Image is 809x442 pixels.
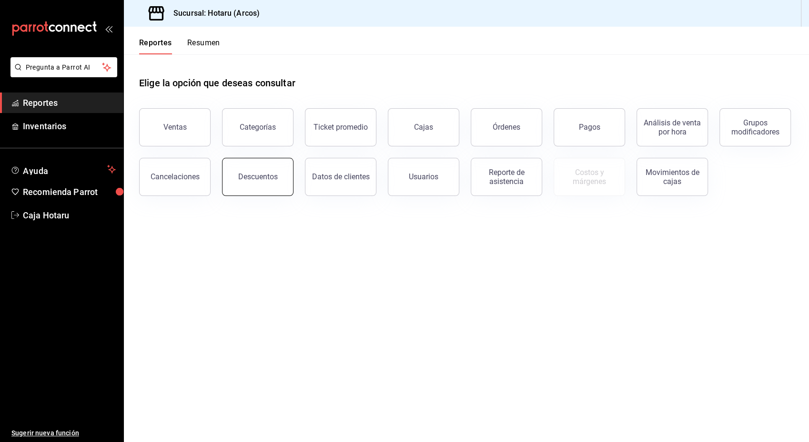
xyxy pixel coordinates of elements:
[163,123,187,132] div: Ventas
[240,123,276,132] div: Categorías
[139,108,211,146] button: Ventas
[23,209,116,222] span: Caja Hotaru
[151,172,200,181] div: Cancelaciones
[388,108,459,146] button: Cajas
[105,25,112,32] button: open_drawer_menu
[414,123,433,132] div: Cajas
[23,96,116,109] span: Reportes
[139,38,172,54] button: Reportes
[139,158,211,196] button: Cancelaciones
[493,123,520,132] div: Órdenes
[166,8,260,19] h3: Sucursal: Hotaru (Arcos)
[313,123,368,132] div: Ticket promedio
[10,57,117,77] button: Pregunta a Parrot AI
[719,108,791,146] button: Grupos modificadores
[560,168,619,186] div: Costos y márgenes
[187,38,220,54] button: Resumen
[477,168,536,186] div: Reporte de asistencia
[26,62,102,72] span: Pregunta a Parrot AI
[11,428,116,438] span: Sugerir nueva función
[726,118,785,136] div: Grupos modificadores
[554,108,625,146] button: Pagos
[554,158,625,196] button: Contrata inventarios para ver este reporte
[637,158,708,196] button: Movimientos de cajas
[643,168,702,186] div: Movimientos de cajas
[637,108,708,146] button: Análisis de venta por hora
[643,118,702,136] div: Análisis de venta por hora
[222,158,293,196] button: Descuentos
[7,69,117,79] a: Pregunta a Parrot AI
[139,38,220,54] div: navigation tabs
[579,123,600,132] div: Pagos
[388,158,459,196] button: Usuarios
[305,108,376,146] button: Ticket promedio
[312,172,370,181] div: Datos de clientes
[23,185,116,198] span: Recomienda Parrot
[222,108,293,146] button: Categorías
[471,158,542,196] button: Reporte de asistencia
[305,158,376,196] button: Datos de clientes
[23,120,116,133] span: Inventarios
[471,108,542,146] button: Órdenes
[23,164,103,175] span: Ayuda
[139,76,295,90] h1: Elige la opción que deseas consultar
[238,172,278,181] div: Descuentos
[409,172,438,181] div: Usuarios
